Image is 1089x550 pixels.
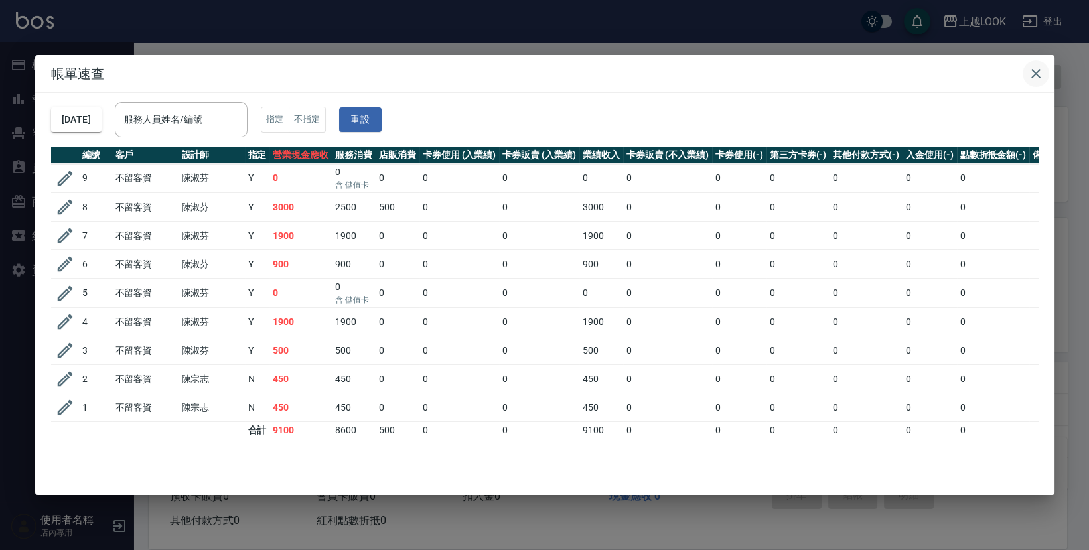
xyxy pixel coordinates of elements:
td: 0 [419,308,500,336]
td: 500 [579,336,623,365]
td: 不留客資 [112,365,179,393]
th: 點數折抵金額(-) [957,147,1030,164]
th: 業績收入 [579,147,623,164]
td: 0 [766,222,830,250]
td: 0 [376,222,419,250]
td: 陳宗志 [179,393,245,422]
td: 陳淑芬 [179,222,245,250]
td: 3000 [579,193,623,222]
button: [DATE] [51,107,102,132]
td: 0 [903,393,957,422]
td: 450 [579,365,623,393]
td: N [245,393,270,422]
td: Y [245,336,270,365]
button: 不指定 [289,107,326,133]
td: 0 [376,164,419,193]
td: 0 [957,393,1030,422]
td: 0 [903,336,957,365]
td: 0 [830,393,903,422]
td: 500 [332,336,376,365]
td: 0 [499,164,579,193]
td: 0 [712,422,766,439]
td: 0 [376,393,419,422]
th: 店販消費 [376,147,419,164]
td: 9 [79,164,112,193]
td: 9100 [269,422,332,439]
td: 陳淑芬 [179,336,245,365]
td: 0 [766,193,830,222]
td: 1900 [269,222,332,250]
td: Y [245,222,270,250]
td: 0 [957,250,1030,279]
td: 不留客資 [112,308,179,336]
td: 陳宗志 [179,365,245,393]
td: 450 [269,393,332,422]
td: 500 [376,422,419,439]
td: 0 [269,279,332,308]
td: 0 [766,422,830,439]
td: 0 [830,308,903,336]
td: 1 [79,393,112,422]
td: 0 [499,336,579,365]
td: 0 [766,393,830,422]
td: 0 [419,279,500,308]
td: 0 [712,365,766,393]
td: 0 [766,336,830,365]
td: 0 [419,336,500,365]
td: 0 [269,164,332,193]
h2: 帳單速查 [35,55,1054,92]
th: 營業現金應收 [269,147,332,164]
td: 1900 [579,308,623,336]
td: 0 [419,222,500,250]
td: 0 [903,279,957,308]
td: 0 [830,250,903,279]
td: 0 [623,193,712,222]
p: 含 儲值卡 [335,294,372,306]
p: 含 儲值卡 [335,179,372,191]
td: 不留客資 [112,393,179,422]
td: 450 [332,393,376,422]
button: 指定 [261,107,289,133]
td: 0 [903,365,957,393]
td: 0 [499,222,579,250]
td: 0 [712,279,766,308]
td: 0 [623,308,712,336]
th: 客戶 [112,147,179,164]
th: 第三方卡券(-) [766,147,830,164]
td: 0 [499,193,579,222]
td: 0 [623,336,712,365]
td: 450 [332,365,376,393]
th: 設計師 [179,147,245,164]
td: 不留客資 [112,250,179,279]
th: 指定 [245,147,270,164]
td: 9100 [579,422,623,439]
td: 0 [766,279,830,308]
td: 0 [903,422,957,439]
td: 陳淑芬 [179,250,245,279]
td: 0 [766,308,830,336]
td: 0 [376,279,419,308]
td: Y [245,308,270,336]
td: 3 [79,336,112,365]
td: 不留客資 [112,336,179,365]
td: 0 [957,279,1030,308]
td: 0 [579,164,623,193]
td: 0 [623,422,712,439]
td: 0 [957,193,1030,222]
td: 0 [766,365,830,393]
td: 合計 [245,422,270,439]
td: 900 [579,250,623,279]
td: 陳淑芬 [179,279,245,308]
th: 編號 [79,147,112,164]
td: 0 [766,164,830,193]
td: 0 [712,193,766,222]
td: 450 [579,393,623,422]
td: 0 [623,393,712,422]
td: 0 [623,279,712,308]
td: Y [245,250,270,279]
td: 1900 [332,222,376,250]
td: 陳淑芬 [179,308,245,336]
td: 4 [79,308,112,336]
td: 0 [957,422,1030,439]
td: 0 [903,193,957,222]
